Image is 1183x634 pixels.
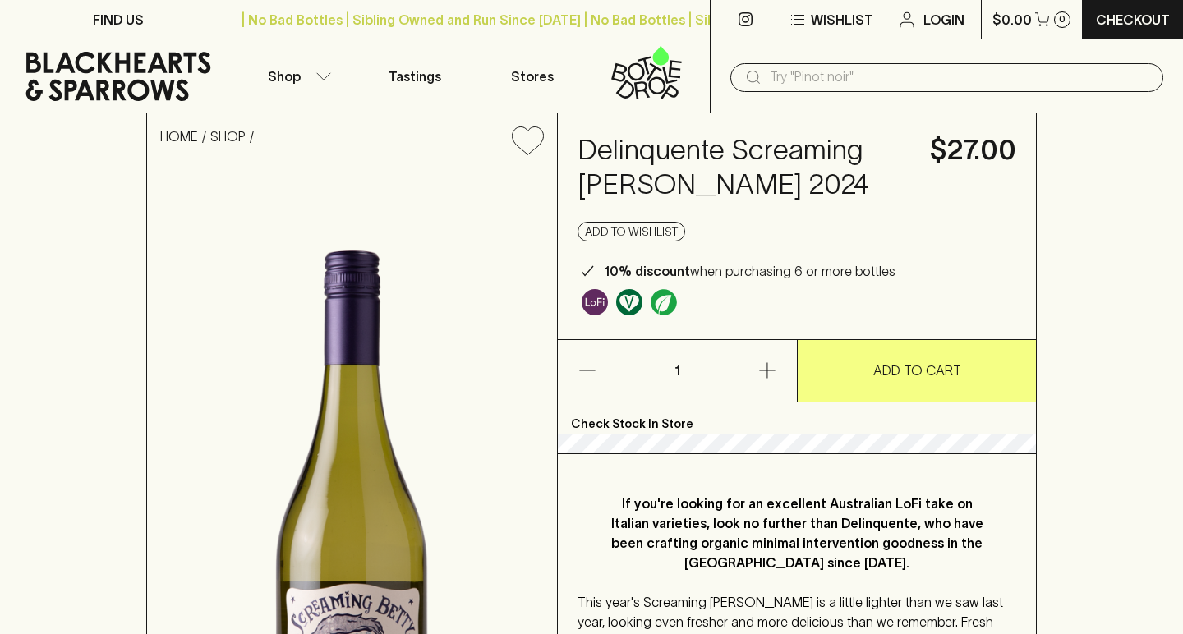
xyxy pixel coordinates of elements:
[93,10,144,30] p: FIND US
[578,285,612,319] a: Some may call it natural, others minimum intervention, either way, it’s hands off & maybe even a ...
[582,289,608,315] img: Lo-Fi
[610,494,983,572] p: If you're looking for an excellent Australian LoFi take on Italian varieties, look no further tha...
[268,67,301,86] p: Shop
[647,285,681,319] a: Organic
[558,402,1036,434] p: Check Stock In Store
[992,10,1032,30] p: $0.00
[578,133,910,202] h4: Delinquente Screaming [PERSON_NAME] 2024
[505,120,550,162] button: Add to wishlist
[770,64,1150,90] input: Try "Pinot noir"
[616,289,642,315] img: Vegan
[210,129,246,144] a: SHOP
[604,264,690,278] b: 10% discount
[356,39,474,113] a: Tastings
[1059,15,1066,24] p: 0
[389,67,441,86] p: Tastings
[578,222,685,241] button: Add to wishlist
[923,10,964,30] p: Login
[511,67,554,86] p: Stores
[651,289,677,315] img: Organic
[873,361,961,380] p: ADD TO CART
[798,340,1036,402] button: ADD TO CART
[474,39,592,113] a: Stores
[811,10,873,30] p: Wishlist
[658,340,697,402] p: 1
[604,261,895,281] p: when purchasing 6 or more bottles
[1096,10,1170,30] p: Checkout
[160,129,198,144] a: HOME
[237,39,356,113] button: Shop
[930,133,1016,168] h4: $27.00
[612,285,647,319] a: Made without the use of any animal products.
